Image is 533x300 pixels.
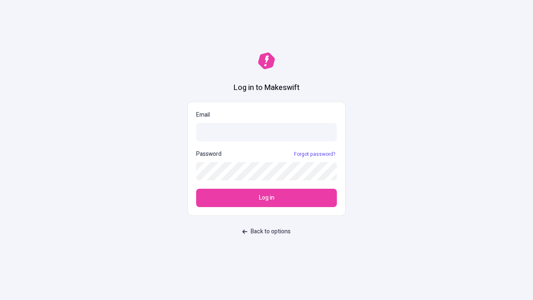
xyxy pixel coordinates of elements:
[196,110,337,120] p: Email
[196,189,337,207] button: Log in
[237,224,296,239] button: Back to options
[196,123,337,141] input: Email
[196,150,222,159] p: Password
[251,227,291,236] span: Back to options
[292,151,337,157] a: Forgot password?
[234,82,299,93] h1: Log in to Makeswift
[259,193,274,202] span: Log in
